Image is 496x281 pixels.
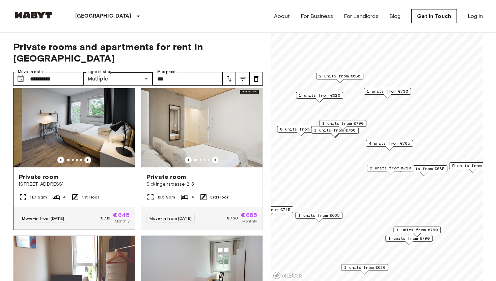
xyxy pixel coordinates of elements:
img: Habyt [13,12,54,19]
div: Map marker [311,126,358,137]
span: 1 units from €760 [314,127,355,133]
span: 1 units from €635 [403,166,444,172]
button: tune [236,72,249,86]
button: Choose date, selected date is 1 Dec 2025 [14,72,27,86]
img: Marketing picture of unit DE-01-12-004-03Q [13,86,135,167]
span: €760 [227,215,239,221]
a: Marketing picture of unit DE-01-12-004-03QPrevious imagePrevious imagePrivate room[STREET_ADDRESS... [13,86,135,230]
a: About [274,12,290,20]
span: Monthly [242,218,257,224]
span: 4 [191,194,194,200]
span: Private rooms and apartments for rent in [GEOGRAPHIC_DATA] [13,41,263,64]
img: Marketing picture of unit DE-01-477-040-02 [141,86,263,167]
span: 1 units from €760 [396,227,438,233]
button: Previous image [57,157,64,163]
button: tune [222,72,236,86]
span: Move-in from [DATE] [22,216,64,221]
a: For Landlords [344,12,379,20]
div: Map marker [367,165,414,175]
div: Map marker [311,127,358,137]
span: €645 [113,212,130,218]
span: Private room [146,173,186,181]
span: Private room [19,173,58,181]
a: Blog [389,12,401,20]
label: Move-in date [18,69,43,75]
span: 1 units from €665 [298,212,339,218]
span: 1 units from €620 [299,92,340,98]
a: Marketing picture of unit DE-01-477-040-02Previous imagePrevious imagePrivate roomSickingenstrass... [141,86,263,230]
span: 1st Floor [82,194,99,200]
a: For Business [301,12,333,20]
div: Map marker [400,165,447,176]
span: 1 units from €620 [344,264,385,271]
span: 1 units from €715 [249,207,290,213]
a: Get in Touch [411,9,457,23]
span: Monthly [115,218,130,224]
div: Mutliple [83,72,153,86]
span: 3 units from €740 [314,126,355,133]
span: 4 [63,194,66,200]
div: Map marker [316,73,363,83]
div: Map marker [364,88,411,98]
label: Max price [157,69,175,75]
span: Sickingenstrasse 2-3 [146,181,257,188]
a: Mapbox logo [273,272,303,279]
span: 1 units from €730 [367,88,408,94]
span: [STREET_ADDRESS] [19,181,130,188]
span: 3rd Floor [210,194,228,200]
button: tune [249,72,263,86]
span: 5 units from €645 [452,163,493,169]
p: [GEOGRAPHIC_DATA] [75,12,132,20]
button: Previous image [212,157,219,163]
span: 11.7 Sqm [30,194,47,200]
span: 2 units from €720 [370,165,411,171]
span: 8 units from €665 [280,126,321,132]
div: Map marker [366,140,413,150]
span: 2 units from €685 [319,73,360,79]
div: Map marker [341,264,388,275]
div: Map marker [295,212,342,223]
a: Log in [468,12,483,20]
span: 1 units from €790 [388,235,430,241]
button: Previous image [185,157,192,163]
span: 4 units from €705 [369,140,410,146]
span: 15.5 Sqm [157,194,175,200]
div: Map marker [277,126,324,136]
div: Map marker [296,92,343,102]
div: Map marker [385,235,433,245]
div: Map marker [393,227,441,237]
label: Type of stay [88,69,111,75]
span: €715 [101,215,111,221]
span: 1 units from €790 [322,120,363,126]
div: Map marker [319,120,366,131]
span: Move-in from [DATE] [149,216,192,221]
span: €685 [241,212,257,218]
button: Previous image [84,157,91,163]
